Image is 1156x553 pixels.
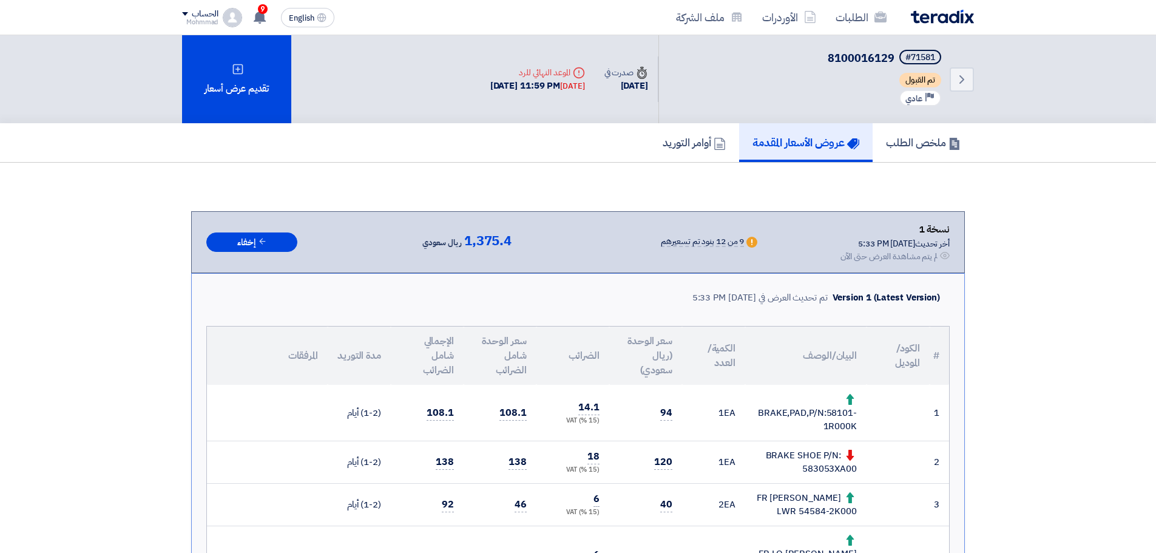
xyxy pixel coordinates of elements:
div: الموعد النهائي للرد [490,66,585,79]
td: 3 [930,483,949,526]
th: # [930,327,949,385]
button: إخفاء [206,232,297,253]
td: EA [682,385,745,441]
td: (1-2) أيام [328,385,391,441]
div: نسخة 1 [840,222,950,237]
span: 138 [509,455,527,470]
span: تم القبول [899,73,941,87]
div: تقديم عرض أسعار [182,35,291,123]
th: البيان/الوصف [745,327,867,385]
div: [PERSON_NAME] FR LWR 54584-2K000 [755,491,857,518]
td: EA [682,483,745,526]
span: 108.1 [499,405,527,421]
th: الكود/الموديل [867,327,930,385]
span: 40 [660,497,672,512]
img: Teradix logo [911,10,974,24]
td: (1-2) أيام [328,483,391,526]
div: [DATE] [560,80,584,92]
span: 2 [718,498,724,511]
span: 6 [593,492,600,507]
div: [DATE] 11:59 PM [490,79,585,93]
td: EA [682,441,745,483]
span: عادي [905,93,922,104]
div: BRAKE SHOE P/N: 583053XA00 [755,449,857,476]
th: سعر الوحدة (ريال سعودي) [609,327,682,385]
span: 8100016129 [828,50,894,66]
a: الطلبات [826,3,896,32]
span: 46 [515,497,527,512]
div: BRAKE,PAD,P/N:58101-1R000K [755,392,857,433]
span: 1 [718,406,724,419]
th: الكمية/العدد [682,327,745,385]
span: ريال سعودي [422,236,462,250]
div: لم يتم مشاهدة العرض حتى الآن [840,250,938,263]
span: 120 [654,455,672,470]
span: 94 [660,405,672,421]
div: (15 %) VAT [546,416,600,426]
span: 14.1 [578,400,600,415]
h5: عروض الأسعار المقدمة [752,135,859,149]
a: ملخص الطلب [873,123,974,162]
a: الأوردرات [752,3,826,32]
span: 138 [436,455,454,470]
span: 9 [258,4,268,14]
div: (15 %) VAT [546,465,600,475]
td: (1-2) أيام [328,441,391,483]
div: تم تحديث العرض في [DATE] 5:33 PM [692,291,828,305]
span: 1 [718,455,724,469]
span: English [289,14,314,22]
span: 92 [442,497,454,512]
button: English [281,8,334,27]
th: المرفقات [207,327,328,385]
div: 9 من 12 بنود تم تسعيرهم [661,237,744,247]
span: 1,375.4 [464,234,512,248]
div: Version 1 (Latest Version) [833,291,940,305]
a: عروض الأسعار المقدمة [739,123,873,162]
th: الضرائب [536,327,609,385]
div: الحساب [192,9,218,19]
th: سعر الوحدة شامل الضرائب [464,327,536,385]
th: الإجمالي شامل الضرائب [391,327,464,385]
div: Mohmmad [182,19,218,25]
h5: أوامر التوريد [663,135,726,149]
img: profile_test.png [223,8,242,27]
div: [DATE] [604,79,648,93]
div: (15 %) VAT [546,507,600,518]
span: 108.1 [427,405,454,421]
a: ملف الشركة [666,3,752,32]
td: 2 [930,441,949,483]
th: مدة التوريد [328,327,391,385]
h5: ملخص الطلب [886,135,961,149]
span: 18 [587,449,600,464]
h5: 8100016129 [828,50,944,67]
div: #71581 [905,53,935,62]
div: أخر تحديث [DATE] 5:33 PM [840,237,950,250]
a: أوامر التوريد [649,123,739,162]
td: 1 [930,385,949,441]
div: صدرت في [604,66,648,79]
